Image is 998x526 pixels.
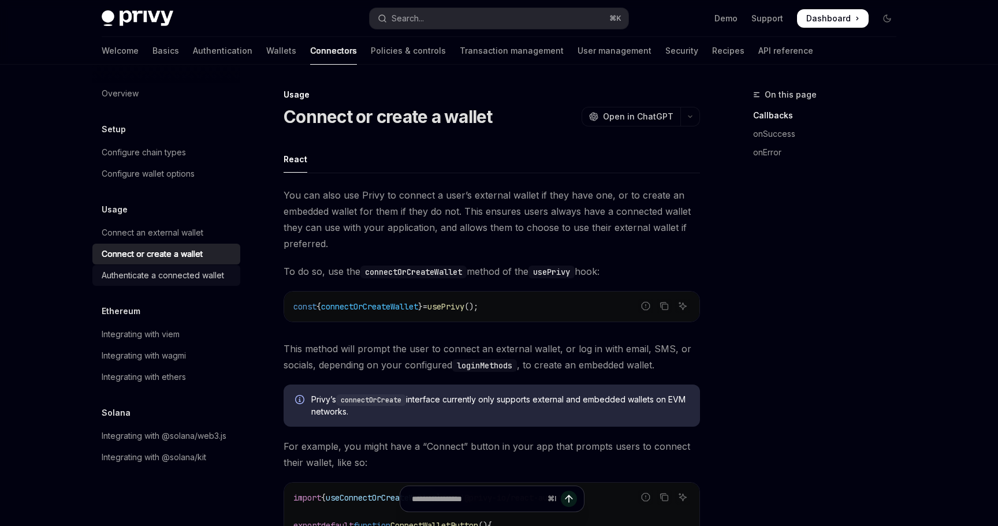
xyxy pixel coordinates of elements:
div: Usage [284,89,700,100]
a: Basics [152,37,179,65]
a: Integrating with @solana/kit [92,447,240,468]
span: } [418,301,423,312]
button: Open in ChatGPT [582,107,680,126]
a: Integrating with @solana/web3.js [92,426,240,446]
a: Welcome [102,37,139,65]
code: loginMethods [452,359,517,372]
span: const [293,301,316,312]
a: API reference [758,37,813,65]
a: Integrating with ethers [92,367,240,387]
span: usePrivy [427,301,464,312]
button: Send message [561,491,577,507]
a: Support [751,13,783,24]
span: Dashboard [806,13,851,24]
span: For example, you might have a “Connect” button in your app that prompts users to connect their wa... [284,438,700,471]
h5: Ethereum [102,304,140,318]
span: Privy’s interface currently only supports external and embedded wallets on EVM networks. [311,394,688,417]
button: Toggle dark mode [878,9,896,28]
a: Integrating with wagmi [92,345,240,366]
div: Integrating with wagmi [102,349,186,363]
div: Configure chain types [102,146,186,159]
code: usePrivy [528,266,575,278]
a: Transaction management [460,37,564,65]
a: Security [665,37,698,65]
span: To do so, use the method of the hook: [284,263,700,279]
code: connectOrCreateWallet [360,266,467,278]
span: { [316,301,321,312]
span: You can also use Privy to connect a user’s external wallet if they have one, or to create an embe... [284,187,700,252]
div: Integrating with ethers [102,370,186,384]
div: Integrating with viem [102,327,180,341]
div: Integrating with @solana/web3.js [102,429,226,443]
h5: Setup [102,122,126,136]
a: Dashboard [797,9,869,28]
span: (); [464,301,478,312]
a: onError [753,143,906,162]
a: Connect an external wallet [92,222,240,243]
div: Overview [102,87,139,100]
span: connectOrCreateWallet [321,301,418,312]
button: Open search [370,8,628,29]
div: Integrating with @solana/kit [102,450,206,464]
button: Ask AI [675,299,690,314]
a: Demo [714,13,738,24]
a: Authenticate a connected wallet [92,265,240,286]
a: Connect or create a wallet [92,244,240,264]
button: Copy the contents from the code block [657,299,672,314]
span: This method will prompt the user to connect an external wallet, or log in with email, SMS, or soc... [284,341,700,373]
a: Integrating with viem [92,324,240,345]
a: Callbacks [753,106,906,125]
input: Ask a question... [412,486,543,512]
img: dark logo [102,10,173,27]
span: = [423,301,427,312]
a: Overview [92,83,240,104]
a: Configure chain types [92,142,240,163]
div: React [284,146,307,173]
h5: Usage [102,203,128,217]
a: Connectors [310,37,357,65]
a: User management [578,37,651,65]
a: Configure wallet options [92,163,240,184]
a: Policies & controls [371,37,446,65]
div: Connect an external wallet [102,226,203,240]
span: On this page [765,88,817,102]
h1: Connect or create a wallet [284,106,493,127]
a: onSuccess [753,125,906,143]
div: Search... [392,12,424,25]
div: Authenticate a connected wallet [102,268,224,282]
span: Open in ChatGPT [603,111,673,122]
a: Authentication [193,37,252,65]
div: Connect or create a wallet [102,247,203,261]
span: ⌘ K [609,14,621,23]
button: Report incorrect code [638,299,653,314]
h5: Solana [102,406,131,420]
code: connectOrCreate [336,394,406,406]
div: Configure wallet options [102,167,195,181]
svg: Info [295,395,307,406]
a: Wallets [266,37,296,65]
a: Recipes [712,37,744,65]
